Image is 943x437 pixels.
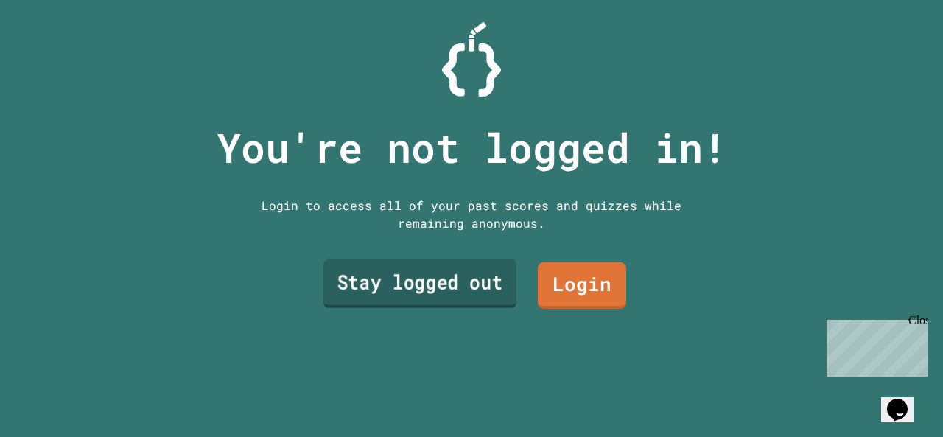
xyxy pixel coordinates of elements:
[250,197,693,232] div: Login to access all of your past scores and quizzes while remaining anonymous.
[442,22,501,97] img: Logo.svg
[217,117,727,178] p: You're not logged in!
[538,262,626,309] a: Login
[881,378,928,422] iframe: chat widget
[821,314,928,377] iframe: chat widget
[6,6,102,94] div: Chat with us now!Close
[323,259,516,308] a: Stay logged out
